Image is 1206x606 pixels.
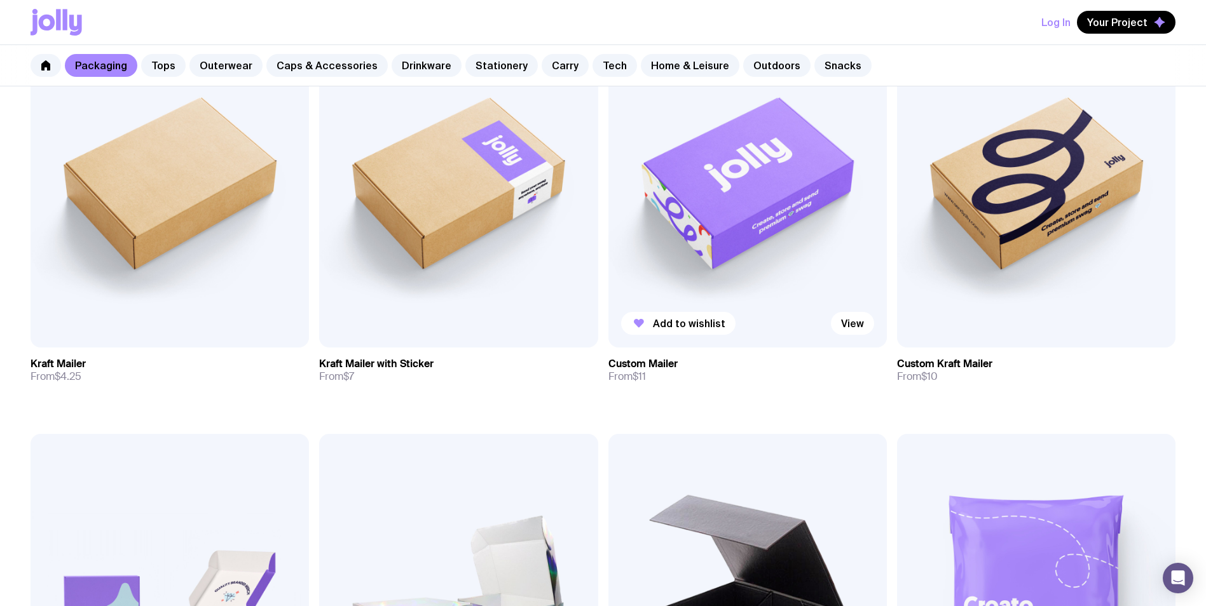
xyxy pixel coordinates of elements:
a: Stationery [465,54,538,77]
span: Add to wishlist [653,317,725,330]
a: Custom MailerFrom$11 [608,347,887,393]
span: $11 [633,370,646,383]
span: From [608,370,646,383]
button: Your Project [1077,11,1175,34]
a: Kraft MailerFrom$4.25 [31,347,309,393]
h3: Custom Mailer [608,358,678,370]
h3: Kraft Mailer [31,358,86,370]
span: Your Project [1087,16,1148,29]
span: $10 [921,370,938,383]
a: Kraft Mailer with StickerFrom$7 [319,347,598,393]
span: $4.25 [55,370,81,383]
button: Log In [1041,11,1071,34]
a: Carry [542,54,589,77]
a: Drinkware [392,54,462,77]
a: Home & Leisure [641,54,739,77]
a: Tech [593,54,637,77]
a: Outdoors [743,54,811,77]
h3: Kraft Mailer with Sticker [319,358,434,370]
span: $7 [343,370,354,383]
a: Packaging [65,54,137,77]
div: Open Intercom Messenger [1163,563,1193,593]
span: From [31,370,81,383]
h3: Custom Kraft Mailer [897,358,992,370]
span: From [319,370,354,383]
a: Outerwear [189,54,263,77]
a: Custom Kraft MailerFrom$10 [897,347,1175,393]
button: Add to wishlist [621,312,736,335]
a: View [831,312,874,335]
a: Tops [141,54,186,77]
a: Caps & Accessories [266,54,388,77]
span: From [897,370,938,383]
a: Snacks [814,54,872,77]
